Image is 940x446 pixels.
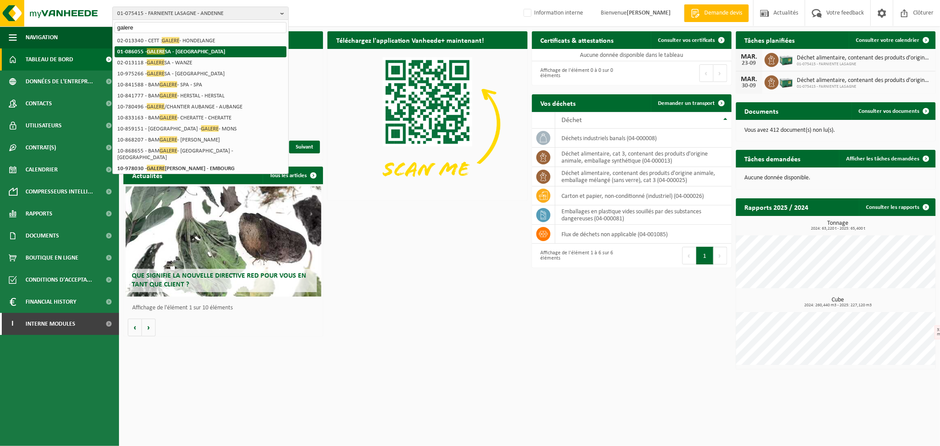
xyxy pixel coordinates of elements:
[740,227,936,231] span: 2024: 63,220 t - 2025: 65,400 t
[160,81,177,88] span: GALERE
[536,63,628,83] div: Affichage de l'élément 0 à 0 sur 0 éléments
[327,49,527,199] img: Download de VHEPlus App
[115,35,286,46] li: 02-013340 - CETT : - HONDELANGE
[126,186,321,297] a: Que signifie la nouvelle directive RED pour vous en tant que client ?
[555,129,732,148] td: déchets industriels banals (04-000008)
[117,165,234,171] strong: 10-978030 - [PERSON_NAME] - EMBOURG
[846,156,919,162] span: Afficher les tâches demandées
[128,319,142,336] button: Vorige
[26,26,58,48] span: Navigation
[779,52,794,67] img: PB-LB-0680-HPE-GN-01
[627,10,671,16] strong: [PERSON_NAME]
[117,48,225,55] strong: 01-086055 - SA - [GEOGRAPHIC_DATA]
[147,165,165,171] span: GALERE
[115,57,286,68] li: 02-013118 - SA - WANZE
[797,62,931,67] span: 01-075415 - FARNIENTE LASAGNE
[658,100,715,106] span: Demander un transport
[117,7,277,20] span: 01-075415 - FARNIENTE LASAGNE - ANDENNE
[160,147,177,154] span: GALERE
[797,77,931,84] span: Déchet alimentaire, contenant des produits d'origine animale, emballage mélangé ...
[713,64,727,82] button: Next
[555,205,732,225] td: emballages en plastique vides souillés par des substances dangereuses (04-000081)
[745,175,927,181] p: Aucune donnée disponible.
[532,49,732,61] td: Aucune donnée disponible dans le tableau
[26,137,56,159] span: Contrat(s)
[26,93,52,115] span: Contacts
[263,167,322,184] a: Tous les articles
[856,37,919,43] span: Consulter votre calendrier
[736,31,804,48] h2: Tâches planifiées
[740,220,936,231] h3: Tonnage
[147,103,164,110] span: GALERE
[160,136,177,143] span: GALERE
[115,112,286,123] li: 10-833163 - BAM - CHERATTE - CHERATTE
[740,76,758,83] div: MAR.
[142,319,156,336] button: Volgende
[684,4,749,22] a: Demande devis
[682,247,696,264] button: Previous
[859,198,935,216] a: Consulter les rapports
[658,37,715,43] span: Consulter vos certificats
[699,64,713,82] button: Previous
[536,246,628,265] div: Affichage de l'élément 1 à 6 sur 6 éléments
[26,203,52,225] span: Rapports
[115,79,286,90] li: 10-841588 - BAM - SPA - SPA
[289,141,320,153] span: Suivant
[26,159,58,181] span: Calendrier
[740,60,758,67] div: 23-09
[740,83,758,89] div: 30-09
[797,55,931,62] span: Déchet alimentaire, contenant des produits d'origine animale, emballage mélangé ...
[702,9,744,18] span: Demande devis
[26,225,59,247] span: Documents
[160,114,177,121] span: GALERE
[147,48,165,55] span: GALERE
[115,134,286,145] li: 10-868207 - BAM - [PERSON_NAME]
[115,68,286,79] li: 10-975266 - SA - [GEOGRAPHIC_DATA]
[851,102,935,120] a: Consulter vos documents
[162,37,179,44] span: GALERE
[555,186,732,205] td: carton et papier, non-conditionné (industriel) (04-000026)
[522,7,583,20] label: Information interne
[132,272,307,288] span: Que signifie la nouvelle directive RED pour vous en tant que client ?
[26,247,78,269] span: Boutique en ligne
[532,94,585,111] h2: Vos déchets
[555,225,732,244] td: flux de déchets non applicable (04-001085)
[651,31,731,49] a: Consulter vos certificats
[26,291,76,313] span: Financial History
[132,305,319,311] p: Affichage de l'élément 1 sur 10 éléments
[713,247,727,264] button: Next
[779,74,794,89] img: PB-LB-0680-HPE-GN-01
[740,297,936,308] h3: Cube
[115,90,286,101] li: 10-841777 - BAM - HERSTAL - HERSTAL
[147,59,164,66] span: GALERE
[736,102,788,119] h2: Documents
[849,31,935,49] a: Consulter votre calendrier
[740,53,758,60] div: MAR.
[201,125,219,132] span: GALERE
[740,303,936,308] span: 2024: 260,440 m3 - 2025: 227,120 m3
[26,48,73,71] span: Tableau de bord
[115,101,286,112] li: 10-780496 - /CHANTIER AUBANGE - AUBANGE
[147,70,164,77] span: GALERE
[123,167,171,184] h2: Actualités
[115,123,286,134] li: 10-859151 - [GEOGRAPHIC_DATA] - - MONS
[797,84,931,89] span: 01-075415 - FARNIENTE LASAGNE
[26,269,92,291] span: Conditions d'accepta...
[839,150,935,167] a: Afficher les tâches demandées
[327,31,493,48] h2: Téléchargez l'application Vanheede+ maintenant!
[26,115,62,137] span: Utilisateurs
[651,94,731,112] a: Demander un transport
[112,7,289,20] button: 01-075415 - FARNIENTE LASAGNE - ANDENNE
[745,127,927,134] p: Vous avez 412 document(s) non lu(s).
[115,22,286,33] input: Chercher des succursales liées
[562,117,582,124] span: Déchet
[26,71,93,93] span: Données de l'entrepr...
[115,145,286,163] li: 10-868655 - BAM - [GEOGRAPHIC_DATA] - [GEOGRAPHIC_DATA]
[555,167,732,186] td: déchet alimentaire, contenant des produits d'origine animale, emballage mélangé (sans verre), cat...
[736,198,817,216] h2: Rapports 2025 / 2024
[696,247,713,264] button: 1
[9,313,17,335] span: I
[736,150,810,167] h2: Tâches demandées
[858,108,919,114] span: Consulter vos documents
[26,181,93,203] span: Compresseurs intelli...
